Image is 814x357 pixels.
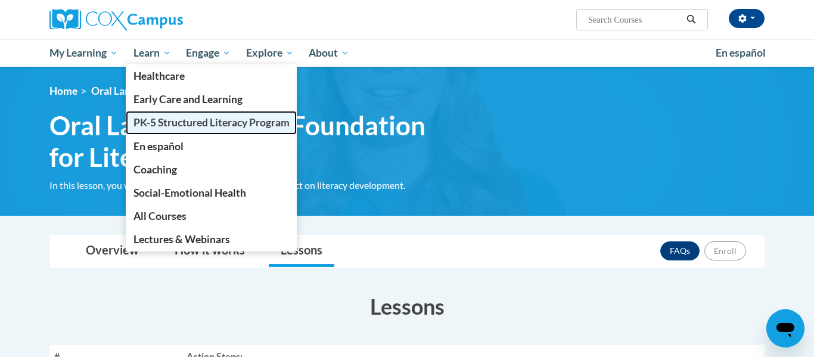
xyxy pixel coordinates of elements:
span: About [309,46,349,60]
span: En español [716,46,766,59]
span: En español [133,140,184,153]
span: Lectures & Webinars [133,233,230,246]
a: Home [49,85,77,97]
a: En español [708,41,773,66]
div: In this lesson, you will learn about oral language and its impact on literacy development. [49,179,461,192]
span: Explore [246,46,294,60]
a: Lessons [269,235,334,267]
a: Overview [74,235,151,267]
div: Main menu [32,39,782,67]
span: Social-Emotional Health [133,187,246,199]
a: About [302,39,358,67]
a: En español [126,135,297,158]
a: Engage [178,39,238,67]
a: Explore [238,39,302,67]
a: Healthcare [126,64,297,88]
a: My Learning [42,39,126,67]
button: Account Settings [729,9,765,28]
a: FAQs [660,241,700,260]
span: Learn [133,46,171,60]
input: Search Courses [587,13,682,27]
button: Search [682,13,700,27]
a: Learn [126,39,179,67]
span: PK-5 Structured Literacy Program [133,116,290,129]
img: Cox Campus [49,9,183,30]
span: Engage [186,46,231,60]
iframe: Button to launch messaging window [766,309,804,347]
a: Social-Emotional Health [126,181,297,204]
span: Oral Language is the Foundation for Literacy [91,85,295,97]
span: Early Care and Learning [133,93,243,105]
a: Coaching [126,158,297,181]
span: My Learning [49,46,118,60]
a: Early Care and Learning [126,88,297,111]
a: Cox Campus [49,9,276,30]
a: PK-5 Structured Literacy Program [126,111,297,134]
a: All Courses [126,204,297,228]
span: Oral Language is the Foundation for Literacy [49,110,461,173]
span: Coaching [133,163,177,176]
span: Healthcare [133,70,185,82]
h3: Lessons [49,291,765,321]
a: Lectures & Webinars [126,228,297,251]
span: All Courses [133,210,187,222]
button: Enroll [704,241,746,260]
